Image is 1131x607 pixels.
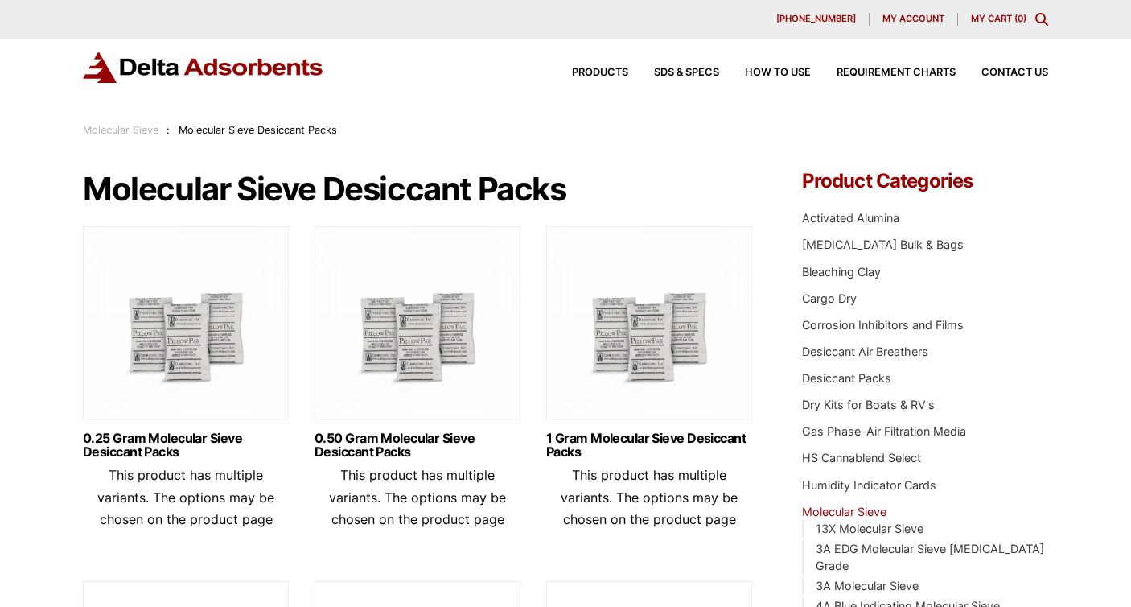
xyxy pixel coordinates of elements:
[981,68,1048,78] span: Contact Us
[802,424,966,438] a: Gas Phase-Air Filtration Media
[802,318,964,332] a: Corrosion Inhibitors and Films
[816,522,923,535] a: 13X Molecular Sieve
[1035,13,1048,26] div: Toggle Modal Content
[971,13,1026,24] a: My Cart (0)
[83,432,289,459] a: 0.25 Gram Molecular Sieve Desiccant Packs
[97,467,274,526] span: This product has multiple variants. The options may be chosen on the product page
[179,124,337,136] span: Molecular Sieve Desiccant Packs
[816,542,1044,573] a: 3A EDG Molecular Sieve [MEDICAL_DATA] Grade
[802,237,964,251] a: [MEDICAL_DATA] Bulk & Bags
[802,345,928,358] a: Desiccant Air Breathers
[719,68,811,78] a: How to Use
[802,478,936,492] a: Humidity Indicator Cards
[837,68,956,78] span: Requirement Charts
[546,68,628,78] a: Products
[329,467,506,526] span: This product has multiple variants. The options may be chosen on the product page
[167,124,170,136] span: :
[882,14,944,23] span: My account
[572,68,628,78] span: Products
[561,467,738,526] span: This product has multiple variants. The options may be chosen on the product page
[802,211,899,225] a: Activated Alumina
[83,124,158,136] a: Molecular Sieve
[315,432,520,459] a: 0.50 Gram Molecular Sieve Desiccant Packs
[802,505,886,518] a: Molecular Sieve
[802,451,921,465] a: HS Cannablend Select
[763,13,870,26] a: [PHONE_NUMBER]
[816,579,919,593] a: 3A Molecular Sieve
[83,52,324,83] img: Delta Adsorbents
[546,432,752,459] a: 1 Gram Molecular Sieve Desiccant Packs
[1018,13,1023,24] span: 0
[776,14,856,23] span: [PHONE_NUMBER]
[628,68,719,78] a: SDS & SPECS
[802,171,1048,191] h4: Product Categories
[811,68,956,78] a: Requirement Charts
[802,291,857,305] a: Cargo Dry
[802,371,891,385] a: Desiccant Packs
[654,68,719,78] span: SDS & SPECS
[956,68,1048,78] a: Contact Us
[83,171,754,207] h1: Molecular Sieve Desiccant Packs
[802,398,935,411] a: Dry Kits for Boats & RV's
[870,13,958,26] a: My account
[745,68,811,78] span: How to Use
[802,265,881,279] a: Bleaching Clay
